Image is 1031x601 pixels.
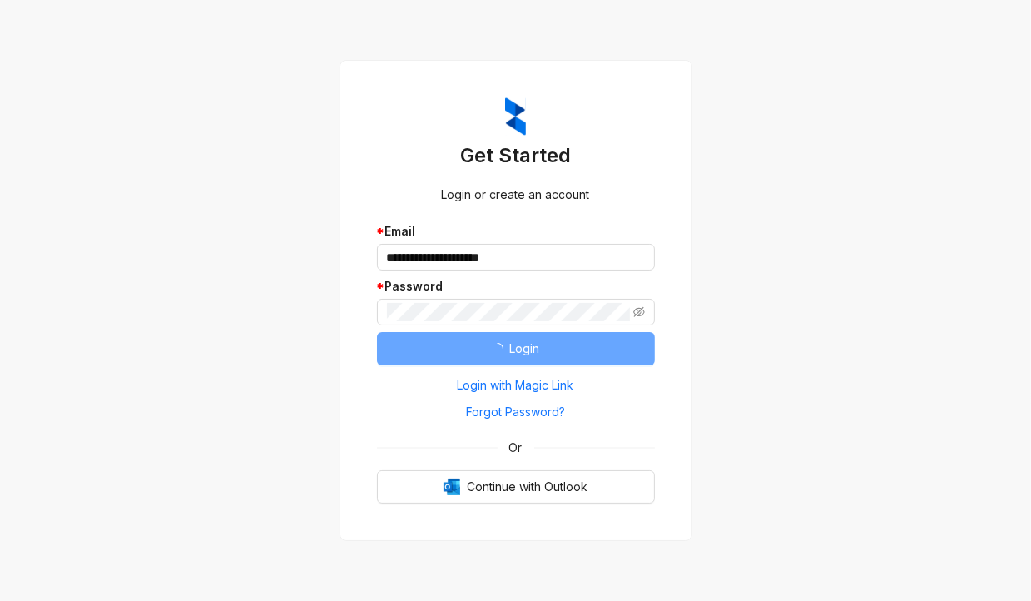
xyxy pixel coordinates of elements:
[377,142,655,169] h3: Get Started
[467,478,587,496] span: Continue with Outlook
[505,97,526,136] img: ZumaIcon
[377,186,655,204] div: Login or create an account
[377,277,655,296] div: Password
[510,340,540,358] span: Login
[458,376,574,395] span: Login with Magic Link
[489,341,504,356] span: loading
[377,332,655,365] button: Login
[377,222,655,241] div: Email
[633,306,645,318] span: eye-invisible
[377,372,655,399] button: Login with Magic Link
[377,399,655,425] button: Forgot Password?
[498,439,534,457] span: Or
[466,403,565,421] span: Forgot Password?
[377,470,655,504] button: OutlookContinue with Outlook
[444,479,460,495] img: Outlook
